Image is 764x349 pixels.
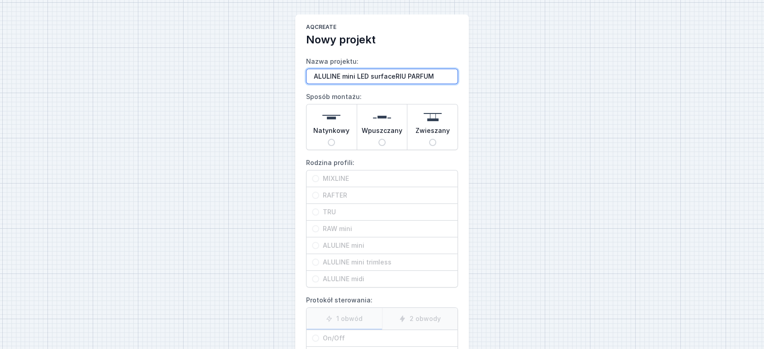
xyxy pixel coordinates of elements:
[313,126,349,139] span: Natynkowy
[306,90,458,150] label: Sposób montażu:
[306,156,458,288] label: Rodzina profili:
[378,139,386,146] input: Wpuszczany
[328,139,335,146] input: Natynkowy
[306,54,458,84] label: Nazwa projektu:
[322,108,340,126] img: surface.svg
[373,108,391,126] img: recessed.svg
[306,33,458,47] h2: Nowy projekt
[415,126,450,139] span: Zwieszany
[306,69,458,84] input: Nazwa projektu:
[424,108,442,126] img: suspended.svg
[362,126,402,139] span: Wpuszczany
[306,24,458,33] h1: AQcreate
[429,139,436,146] input: Zwieszany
